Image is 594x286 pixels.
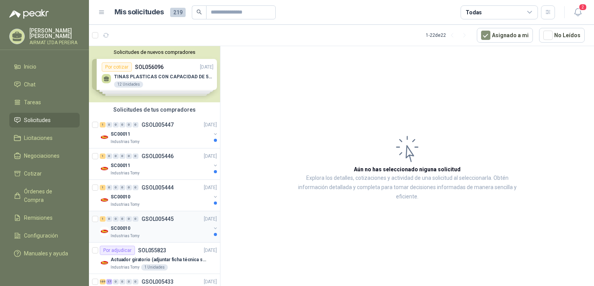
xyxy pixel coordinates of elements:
[113,216,119,222] div: 0
[9,166,80,181] a: Cotizar
[24,249,68,258] span: Manuales y ayuda
[119,185,125,190] div: 0
[133,122,138,127] div: 0
[9,59,80,74] a: Inicio
[9,246,80,261] a: Manuales y ayuda
[9,113,80,127] a: Solicitudes
[106,153,112,159] div: 0
[133,153,138,159] div: 0
[142,153,174,159] p: GSOL005446
[100,279,106,284] div: 169
[24,62,36,71] span: Inicio
[111,264,140,270] p: Industrias Tomy
[9,210,80,225] a: Remisiones
[142,122,174,127] p: GSOL005447
[100,214,218,239] a: 1 0 0 0 0 0 GSOL005445[DATE] Company LogoSC00010Industrias Tomy
[100,183,218,208] a: 1 0 0 0 0 0 GSOL005444[DATE] Company LogoSC00010Industrias Tomy
[119,122,125,127] div: 0
[111,162,130,169] p: SC00011
[126,122,132,127] div: 0
[24,116,51,124] span: Solicitudes
[298,174,517,202] p: Explora los detalles, cotizaciones y actividad de una solicitud al seleccionarla. Obtén informaci...
[119,216,125,222] div: 0
[204,121,217,129] p: [DATE]
[142,279,174,284] p: GSOL005433
[111,131,130,138] p: SC00011
[113,153,119,159] div: 0
[426,29,471,41] div: 1 - 22 de 22
[126,279,132,284] div: 0
[133,279,138,284] div: 0
[100,122,106,127] div: 1
[126,185,132,190] div: 0
[142,185,174,190] p: GSOL005444
[100,153,106,159] div: 1
[204,184,217,191] p: [DATE]
[196,9,202,15] span: search
[111,202,140,208] p: Industrias Tomy
[111,139,140,145] p: Industrias Tomy
[126,153,132,159] div: 0
[100,133,109,142] img: Company Logo
[9,9,49,19] img: Logo peakr
[114,7,164,18] h1: Mis solicitudes
[466,8,482,17] div: Todas
[92,49,217,55] button: Solicitudes de nuevos compradores
[119,153,125,159] div: 0
[100,227,109,236] img: Company Logo
[89,102,220,117] div: Solicitudes de tus compradores
[9,95,80,110] a: Tareas
[113,122,119,127] div: 0
[106,185,112,190] div: 0
[204,278,217,286] p: [DATE]
[113,279,119,284] div: 0
[106,122,112,127] div: 0
[119,279,125,284] div: 0
[100,195,109,205] img: Company Logo
[24,134,53,142] span: Licitaciones
[24,98,41,107] span: Tareas
[100,185,106,190] div: 1
[138,248,166,253] p: SOL055823
[24,231,58,240] span: Configuración
[89,46,220,102] div: Solicitudes de nuevos compradoresPor cotizarSOL056096[DATE] TINAS PLASTICAS CON CAPACIDAD DE 50 K...
[204,153,217,160] p: [DATE]
[100,216,106,222] div: 1
[29,40,80,45] p: AIRMAT LTDA PEREIRA
[100,152,218,176] a: 1 0 0 0 0 0 GSOL005446[DATE] Company LogoSC00011Industrias Tomy
[24,80,36,89] span: Chat
[111,193,130,201] p: SC00010
[579,3,587,11] span: 2
[111,233,140,239] p: Industrias Tomy
[170,8,186,17] span: 219
[100,120,218,145] a: 1 0 0 0 0 0 GSOL005447[DATE] Company LogoSC00011Industrias Tomy
[106,216,112,222] div: 0
[354,165,461,174] h3: Aún no has seleccionado niguna solicitud
[204,247,217,254] p: [DATE]
[539,28,585,43] button: No Leídos
[133,216,138,222] div: 0
[106,279,112,284] div: 17
[9,148,80,163] a: Negociaciones
[204,215,217,223] p: [DATE]
[89,243,220,274] a: Por adjudicarSOL055823[DATE] Company LogoActuador giratorio (adjuntar ficha técnica si es diferen...
[126,216,132,222] div: 0
[9,131,80,145] a: Licitaciones
[9,77,80,92] a: Chat
[24,214,53,222] span: Remisiones
[141,264,168,270] div: 1 Unidades
[9,228,80,243] a: Configuración
[24,187,72,204] span: Órdenes de Compra
[111,256,207,264] p: Actuador giratorio (adjuntar ficha técnica si es diferente a festo)
[100,258,109,267] img: Company Logo
[111,225,130,232] p: SC00010
[571,5,585,19] button: 2
[100,246,135,255] div: Por adjudicar
[9,184,80,207] a: Órdenes de Compra
[477,28,533,43] button: Asignado a mi
[29,28,80,39] p: [PERSON_NAME] [PERSON_NAME]
[142,216,174,222] p: GSOL005445
[24,152,60,160] span: Negociaciones
[133,185,138,190] div: 0
[100,164,109,173] img: Company Logo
